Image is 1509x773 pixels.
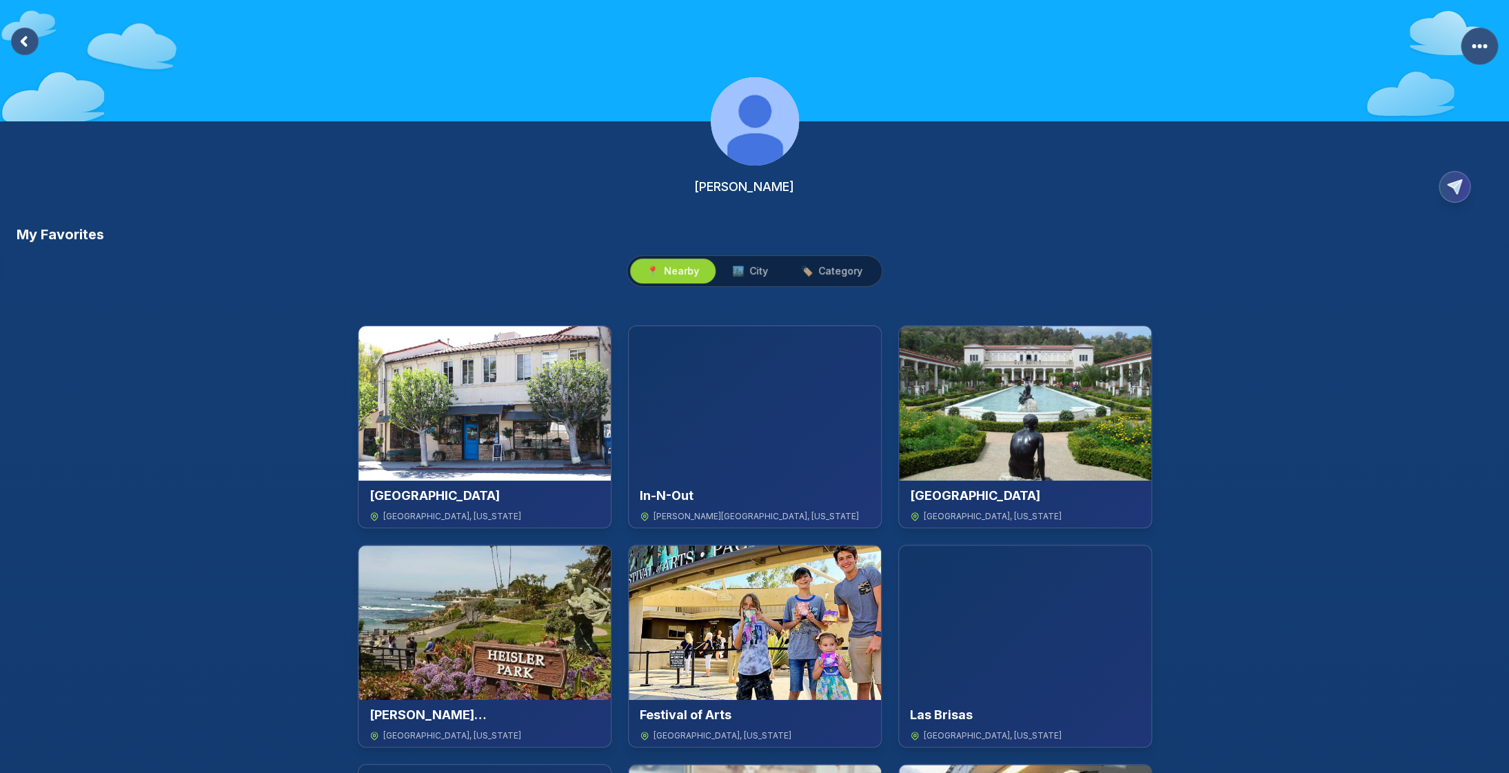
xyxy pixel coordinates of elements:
[1433,165,1492,208] button: Copy Profile Link
[629,326,881,481] img: In-N-Out
[383,511,521,522] span: [GEOGRAPHIC_DATA] , [US_STATE]
[664,264,699,278] span: Nearby
[716,259,784,283] button: 🏙️City
[647,264,658,278] span: 📍
[732,264,744,278] span: 🏙️
[17,225,104,244] h3: My Favorites
[924,511,1062,522] span: [GEOGRAPHIC_DATA] , [US_STATE]
[818,264,862,278] span: Category
[711,77,799,165] img: Profile Image
[369,705,600,725] h3: [PERSON_NAME][GEOGRAPHIC_DATA]
[654,730,791,741] span: [GEOGRAPHIC_DATA] , [US_STATE]
[749,264,768,278] span: City
[640,486,693,505] h3: In-N-Out
[899,326,1151,481] img: Getty Villa Museum
[694,177,794,197] h2: [PERSON_NAME]
[358,326,611,481] img: Beachwood Cafe
[654,511,859,522] span: [PERSON_NAME][GEOGRAPHIC_DATA] , [US_STATE]
[784,259,879,283] button: 🏷️Category
[629,545,881,700] img: Festival of Arts
[369,486,500,505] h3: [GEOGRAPHIC_DATA]
[358,545,611,700] img: Heisler Park
[801,264,813,278] span: 🏷️
[910,486,1040,505] h3: [GEOGRAPHIC_DATA]
[899,545,1151,700] img: Las Brisas
[630,259,716,283] button: 📍Nearby
[910,705,973,725] h3: Las Brisas
[383,730,521,741] span: [GEOGRAPHIC_DATA] , [US_STATE]
[1461,28,1498,65] button: More Options
[924,730,1062,741] span: [GEOGRAPHIC_DATA] , [US_STATE]
[640,705,731,725] h3: Festival of Arts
